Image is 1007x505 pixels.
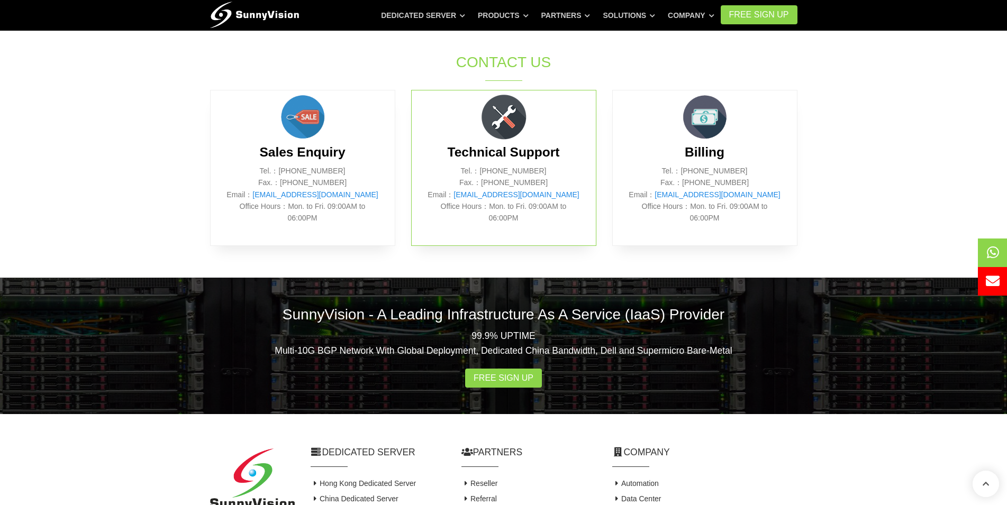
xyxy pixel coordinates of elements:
img: sales.png [276,90,329,143]
a: Hong Kong Dedicated Server [311,479,416,488]
a: Company [668,6,714,25]
a: Dedicated Server [381,6,465,25]
p: 99.9% UPTIME Multi-10G BGP Network With Global Deployment, Dedicated China Bandwidth, Dell and Su... [210,328,797,358]
a: [EMAIL_ADDRESS][DOMAIN_NAME] [252,190,378,199]
b: Billing [685,145,724,159]
a: Automation [612,479,659,488]
h2: Company [612,446,797,459]
a: Products [478,6,529,25]
a: [EMAIL_ADDRESS][DOMAIN_NAME] [655,190,780,199]
a: FREE Sign Up [721,5,797,24]
a: Solutions [603,6,655,25]
h2: Dedicated Server [311,446,446,459]
p: Tel.：[PHONE_NUMBER] Fax.：[PHONE_NUMBER] Email： Office Hours：Mon. to Fri. 09:00AM to 06:00PM [428,165,580,224]
a: Data Center [612,494,661,503]
a: Free Sign Up [465,369,542,388]
h2: SunnyVision - A Leading Infrastructure As A Service (IaaS) Provider [210,304,797,325]
a: Referral [461,494,497,503]
a: Partners [541,6,591,25]
p: Tel.：[PHONE_NUMBER] Fax.：[PHONE_NUMBER] Email： Office Hours：Mon. to Fri. 09:00AM to 06:00PM [629,165,781,224]
a: China Dedicated Server [311,494,398,503]
p: Tel.：[PHONE_NUMBER] Fax.：[PHONE_NUMBER] Email： Office Hours：Mon. to Fri. 09:00AM to 06:00PM [226,165,379,224]
img: flat-repair-tools.png [477,90,530,143]
h2: Partners [461,446,596,459]
img: money.png [678,90,731,143]
b: Technical Support [448,145,560,159]
h1: Contact Us [328,52,680,72]
a: Reseller [461,479,498,488]
b: Sales Enquiry [259,145,345,159]
a: [EMAIL_ADDRESS][DOMAIN_NAME] [453,190,579,199]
